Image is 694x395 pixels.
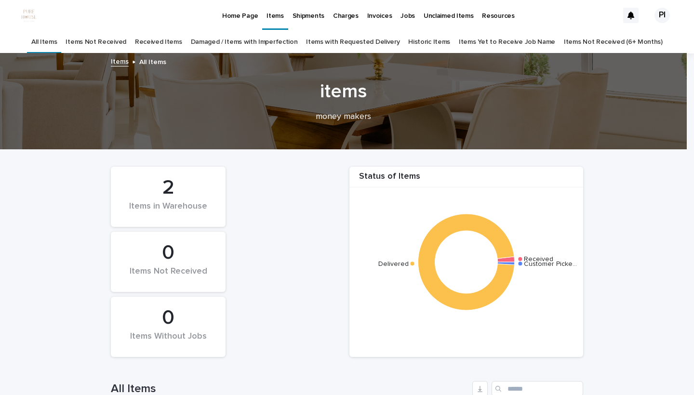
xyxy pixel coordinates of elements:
[107,80,580,103] h1: items
[349,171,583,187] div: Status of Items
[524,261,577,267] text: Customer Picke…
[564,31,663,53] a: Items Not Received (6+ Months)
[127,266,209,287] div: Items Not Received
[191,31,298,53] a: Damaged / Items with Imperfection
[524,256,553,263] text: Received
[378,261,409,267] text: Delivered
[31,31,57,53] a: All Items
[127,176,209,200] div: 2
[111,55,129,66] a: Items
[135,31,182,53] a: Received Items
[654,8,670,23] div: PI
[127,306,209,330] div: 0
[306,31,400,53] a: Items with Requested Delivery
[459,31,555,53] a: Items Yet to Receive Job Name
[127,201,209,222] div: Items in Warehouse
[19,6,39,25] img: O2-54-XzekrXV2n-mDgQZ-WbbVuM5CJaEuH_j5FW4a0
[139,56,166,66] p: All Items
[66,31,126,53] a: Items Not Received
[127,241,209,265] div: 0
[151,112,536,122] p: money makers
[127,331,209,352] div: Items Without Jobs
[408,31,450,53] a: Historic Items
